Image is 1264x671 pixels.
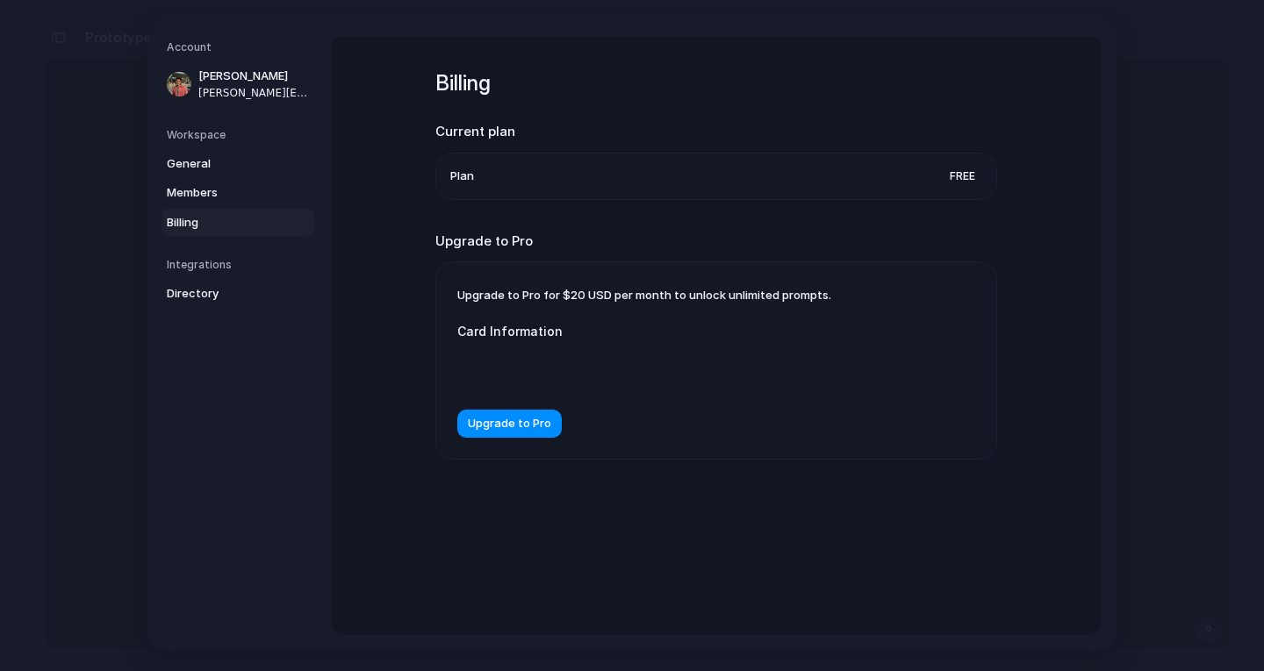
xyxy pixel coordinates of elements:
span: [PERSON_NAME][EMAIL_ADDRESS][DOMAIN_NAME] [198,85,311,101]
a: General [162,150,314,178]
h5: Workspace [167,127,314,143]
a: Members [162,179,314,207]
span: Members [167,184,279,202]
span: Plan [450,168,474,185]
span: Billing [167,214,279,232]
iframe: Secure card payment input frame [471,361,794,378]
h1: Billing [435,68,997,99]
a: [PERSON_NAME][PERSON_NAME][EMAIL_ADDRESS][DOMAIN_NAME] [162,62,314,106]
span: Directory [167,285,279,303]
span: General [167,155,279,173]
h2: Upgrade to Pro [435,232,997,252]
a: Billing [162,209,314,237]
span: Upgrade to Pro [468,415,551,432]
span: Free [943,168,982,185]
h2: Current plan [435,122,997,142]
span: [PERSON_NAME] [198,68,311,85]
label: Card Information [457,322,808,340]
h5: Account [167,39,314,55]
button: Upgrade to Pro [457,410,562,438]
span: Upgrade to Pro for $20 USD per month to unlock unlimited prompts. [457,288,831,302]
a: Directory [162,280,314,308]
h5: Integrations [167,257,314,273]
